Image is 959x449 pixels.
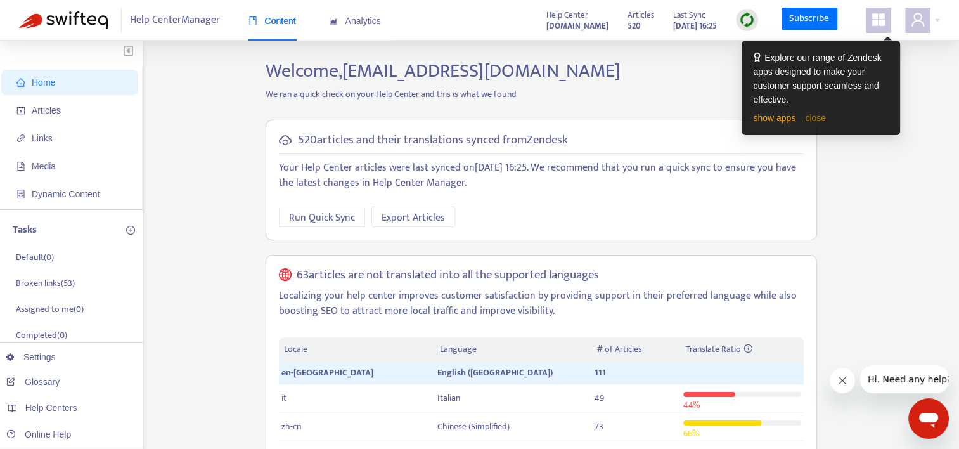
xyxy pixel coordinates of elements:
[16,277,75,290] p: Broken links ( 53 )
[126,226,135,235] span: plus-circle
[279,268,292,283] span: global
[248,16,257,25] span: book
[628,19,641,33] strong: 520
[739,12,755,28] img: sync.dc5367851b00ba804db3.png
[16,190,25,198] span: container
[782,8,837,30] a: Subscribe
[686,342,799,356] div: Translate Ratio
[32,161,56,171] span: Media
[329,16,381,26] span: Analytics
[382,210,445,226] span: Export Articles
[130,8,220,32] span: Help Center Manager
[289,210,355,226] span: Run Quick Sync
[437,391,460,405] span: Italian
[805,113,826,123] a: close
[32,189,100,199] span: Dynamic Content
[297,268,599,283] h5: 63 articles are not translated into all the supported languages
[16,251,54,264] p: Default ( 0 )
[908,398,949,439] iframe: Button to launch messaging window
[830,368,855,393] iframe: Close message
[437,365,553,380] span: English ([GEOGRAPHIC_DATA])
[32,105,61,115] span: Articles
[266,55,621,87] span: Welcome, [EMAIL_ADDRESS][DOMAIN_NAME]
[281,419,301,434] span: zh-cn
[437,419,510,434] span: Chinese (Simplified)
[16,303,84,316] p: Assigned to me ( 0 )
[13,223,37,238] p: Tasks
[673,19,717,33] strong: [DATE] 16:25
[683,398,700,412] span: 44 %
[8,9,91,19] span: Hi. Need any help?
[279,337,435,362] th: Locale
[256,88,827,101] p: We ran a quick check on your Help Center and this is what we found
[6,352,56,362] a: Settings
[6,377,60,387] a: Glossary
[279,160,804,191] p: Your Help Center articles were last synced on [DATE] 16:25 . We recommend that you run a quick sy...
[16,106,25,115] span: account-book
[683,426,699,441] span: 66 %
[592,337,681,362] th: # of Articles
[248,16,296,26] span: Content
[910,12,925,27] span: user
[753,51,889,107] div: Explore our range of Zendesk apps designed to make your customer support seamless and effective.
[32,77,55,88] span: Home
[16,78,25,87] span: home
[371,207,455,227] button: Export Articles
[6,429,71,439] a: Online Help
[595,391,604,405] span: 49
[25,403,77,413] span: Help Centers
[32,133,53,143] span: Links
[16,162,25,171] span: file-image
[279,289,804,319] p: Localizing your help center improves customer satisfaction by providing support in their preferre...
[279,207,365,227] button: Run Quick Sync
[19,11,108,29] img: Swifteq
[16,134,25,143] span: link
[871,12,886,27] span: appstore
[281,365,373,380] span: en-[GEOGRAPHIC_DATA]
[298,133,568,148] h5: 520 articles and their translations synced from Zendesk
[546,18,608,33] a: [DOMAIN_NAME]
[546,8,588,22] span: Help Center
[595,365,606,380] span: 111
[546,19,608,33] strong: [DOMAIN_NAME]
[673,8,705,22] span: Last Sync
[281,391,286,405] span: it
[753,113,795,123] a: show apps
[435,337,592,362] th: Language
[16,329,67,342] p: Completed ( 0 )
[628,8,654,22] span: Articles
[860,365,949,393] iframe: Message from company
[595,419,603,434] span: 73
[329,16,338,25] span: area-chart
[279,134,292,146] span: cloud-sync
